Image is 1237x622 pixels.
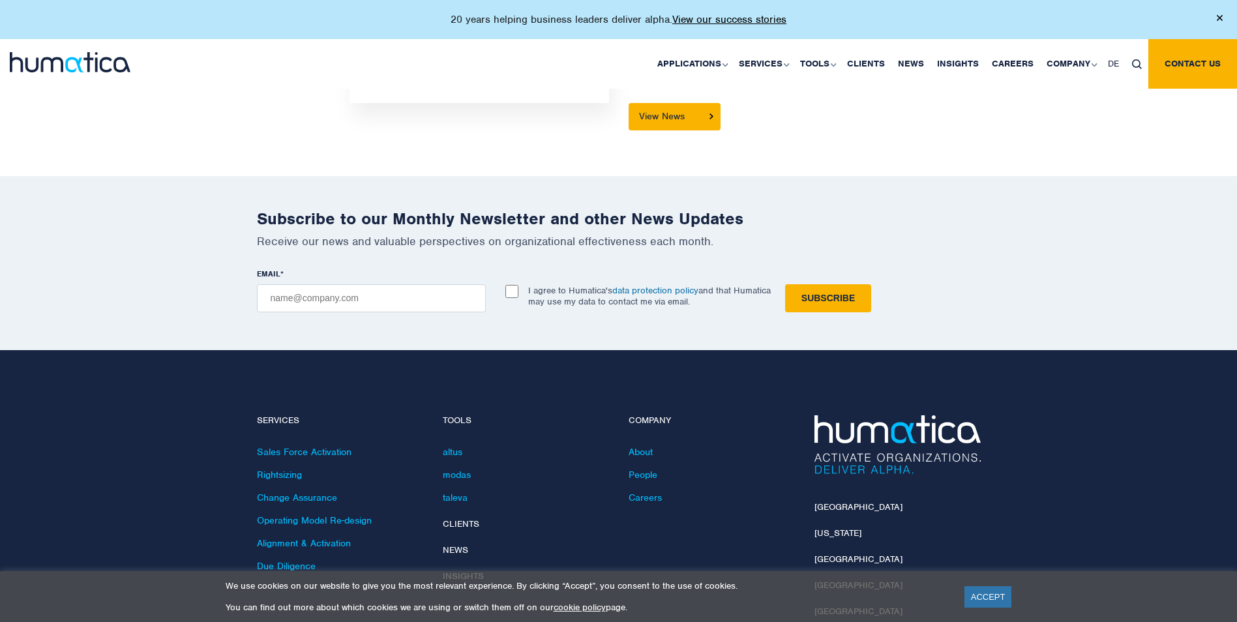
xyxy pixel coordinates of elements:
a: [US_STATE] [814,527,861,539]
a: [GEOGRAPHIC_DATA] [814,554,902,565]
img: logo [10,52,130,72]
a: Company [1040,39,1101,89]
a: News [891,39,931,89]
a: modas [443,469,471,481]
a: DE [1101,39,1125,89]
a: Rightsizing [257,469,302,481]
a: View News [629,103,721,130]
img: arrowicon [709,113,713,119]
a: People [629,469,657,481]
a: About [629,446,653,458]
a: View our success stories [672,13,786,26]
h4: Tools [443,415,609,426]
a: News [443,544,468,555]
a: Careers [629,492,662,503]
a: Insights [443,570,484,582]
a: [GEOGRAPHIC_DATA] [814,501,902,512]
a: Insights [931,39,985,89]
p: We use cookies on our website to give you the most relevant experience. By clicking “Accept”, you... [226,580,948,591]
h2: Subscribe to our Monthly Newsletter and other News Updates [257,209,981,229]
img: Humatica [814,415,981,474]
span: DE [1108,58,1119,69]
a: Careers [985,39,1040,89]
a: taleva [443,492,468,503]
a: Services [732,39,794,89]
a: Sales Force Activation [257,446,351,458]
img: search_icon [1132,59,1142,69]
a: ACCEPT [964,586,1012,608]
a: data protection policy [612,285,698,296]
p: I agree to Humatica's and that Humatica may use my data to contact me via email. [528,285,771,307]
a: Clients [443,518,479,529]
input: Subscribe [785,284,871,312]
h4: Services [257,415,423,426]
input: I agree to Humatica'sdata protection policyand that Humatica may use my data to contact me via em... [505,285,518,298]
a: Change Assurance [257,492,337,503]
input: name@company.com [257,284,486,312]
a: Alignment & Activation [257,537,351,549]
a: cookie policy [554,602,606,613]
a: Operating Model Re-design [257,514,372,526]
a: Due Diligence [257,560,316,572]
a: altus [443,446,462,458]
p: Receive our news and valuable perspectives on organizational effectiveness each month. [257,234,981,248]
span: EMAIL [257,269,280,279]
a: Contact us [1148,39,1237,89]
a: Clients [841,39,891,89]
h4: Company [629,415,795,426]
a: Applications [651,39,732,89]
p: 20 years helping business leaders deliver alpha. [451,13,786,26]
p: You can find out more about which cookies we are using or switch them off on our page. [226,602,948,613]
a: Tools [794,39,841,89]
